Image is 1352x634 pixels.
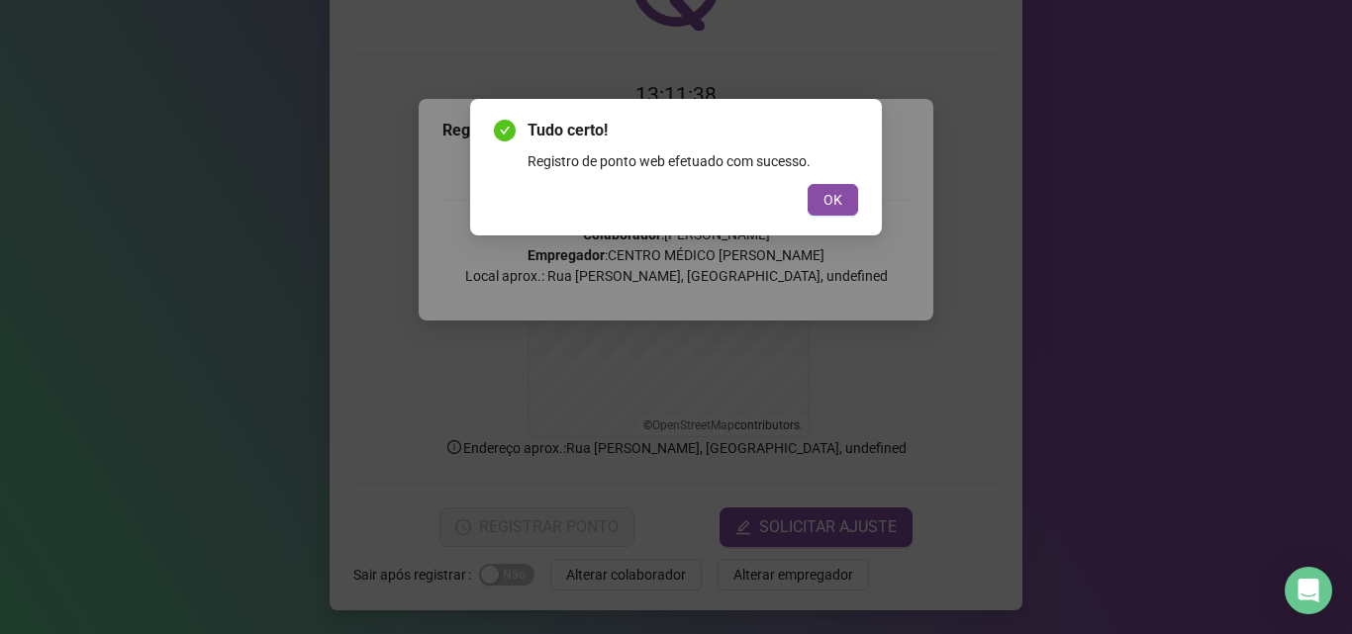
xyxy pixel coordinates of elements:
[808,184,858,216] button: OK
[494,120,516,141] span: check-circle
[1285,567,1332,614] div: Open Intercom Messenger
[528,119,858,142] span: Tudo certo!
[823,189,842,211] span: OK
[528,150,858,172] div: Registro de ponto web efetuado com sucesso.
